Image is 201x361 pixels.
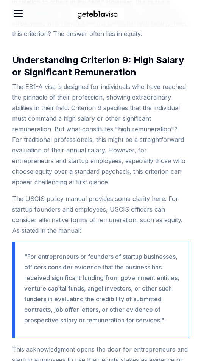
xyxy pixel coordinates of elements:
[12,81,189,187] p: The EB1-A visa is designed for individuals who have reached the pinnacle of their profession, sho...
[12,8,24,20] button: Open Menu
[12,193,189,236] p: The USCIS policy manual provides some clarity here. For startup founders and employees, USCIS off...
[12,54,189,78] h3: Understanding Criterion 9: High Salary or Significant Remuneration
[71,7,130,20] a: Home Page
[24,251,179,325] p: "For entrepreneurs or founders of startup businesses, officers consider evidence that the busines...
[71,7,124,20] img: geteb1avisa logo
